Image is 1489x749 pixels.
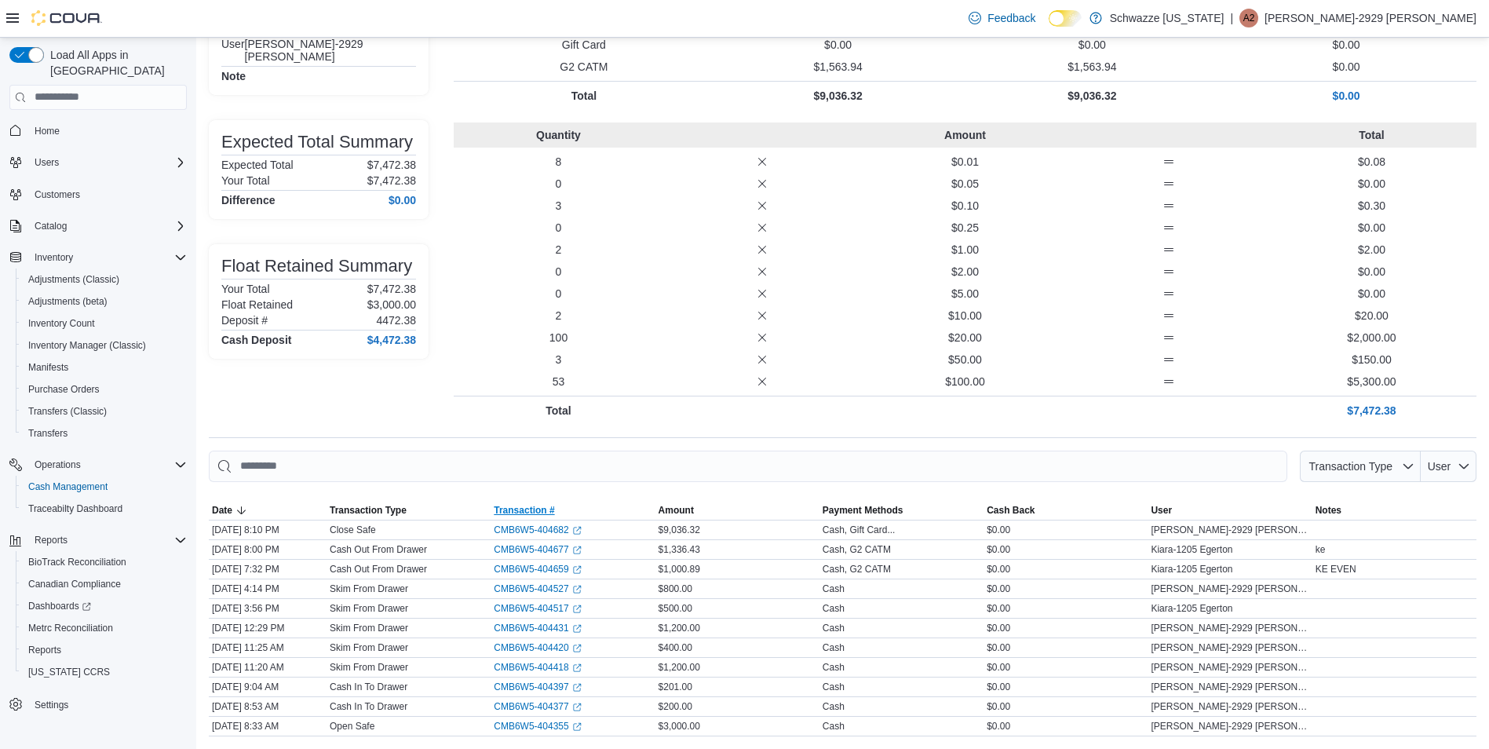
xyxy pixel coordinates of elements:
span: Cash Management [28,480,108,493]
a: Purchase Orders [22,380,106,399]
p: $1.00 [867,242,1064,258]
p: $1,563.94 [969,59,1217,75]
button: Users [3,152,193,174]
button: Date [209,501,327,520]
p: $1,563.94 [714,59,962,75]
a: Customers [28,185,86,204]
a: Canadian Compliance [22,575,127,594]
p: Cash In To Drawer [330,700,407,713]
span: Traceabilty Dashboard [28,502,122,515]
button: Cash Management [16,476,193,498]
svg: External link [572,644,582,653]
div: [DATE] 9:04 AM [209,678,327,696]
span: [PERSON_NAME]-2929 [PERSON_NAME] [1151,622,1308,634]
span: Transfers (Classic) [28,405,107,418]
span: [PERSON_NAME]-2929 [PERSON_NAME] [1151,524,1308,536]
span: Canadian Compliance [22,575,187,594]
input: Dark Mode [1049,10,1082,27]
button: Adjustments (beta) [16,290,193,312]
button: Transfers (Classic) [16,400,193,422]
p: $20.00 [867,330,1064,345]
p: Skim From Drawer [330,583,408,595]
span: Transfers [28,427,68,440]
span: Purchase Orders [22,380,187,399]
button: Metrc Reconciliation [16,617,193,639]
a: Reports [22,641,68,659]
a: [US_STATE] CCRS [22,663,116,681]
p: $0.00 [1222,37,1470,53]
h4: $0.00 [389,194,416,206]
div: [DATE] 8:10 PM [209,521,327,539]
button: Adjustments (Classic) [16,269,193,290]
div: Cash, G2 CATM [823,543,891,556]
span: $0.00 [987,583,1010,595]
button: BioTrack Reconciliation [16,551,193,573]
p: Gift Card [460,37,708,53]
span: $500.00 [659,602,692,615]
span: Inventory Count [22,314,187,333]
p: $0.05 [867,176,1064,192]
p: $7,472.38 [367,283,416,295]
div: [DATE] 7:32 PM [209,560,327,579]
span: Purchase Orders [28,383,100,396]
img: Cova [31,10,102,26]
svg: External link [572,526,582,535]
p: $5,300.00 [1273,374,1470,389]
span: Adjustments (Classic) [22,270,187,289]
h4: Difference [221,194,275,206]
span: $0.00 [987,524,1010,536]
svg: External link [572,565,582,575]
span: User [1151,504,1172,517]
p: Skim From Drawer [330,622,408,634]
button: Notes [1312,501,1476,520]
p: $2.00 [1273,242,1470,258]
a: Adjustments (Classic) [22,270,126,289]
p: $0.00 [1273,220,1470,236]
span: $1,200.00 [659,661,700,674]
button: Reports [28,531,74,550]
span: Customers [28,185,187,204]
p: $7,472.38 [1273,403,1470,418]
span: Catalog [35,220,67,232]
span: $1,000.89 [659,563,700,575]
h4: $4,472.38 [367,334,416,346]
p: 0 [460,286,657,301]
button: Users [28,153,65,172]
a: Inventory Manager (Classic) [22,336,152,355]
span: BioTrack Reconciliation [22,553,187,572]
span: ke [1316,543,1326,556]
p: $0.00 [1273,176,1470,192]
a: Settings [28,696,75,714]
p: $0.08 [1273,154,1470,170]
p: Schwazze [US_STATE] [1110,9,1224,27]
a: CMB6W5-404677External link [494,543,581,556]
div: Cash [823,681,845,693]
p: 8 [460,154,657,170]
p: $0.00 [1222,59,1470,75]
button: Operations [3,454,193,476]
span: [US_STATE] CCRS [28,666,110,678]
span: Kiara-1205 Egerton [1151,563,1232,575]
span: Transfers (Classic) [22,402,187,421]
span: $0.00 [987,602,1010,615]
button: Catalog [28,217,73,236]
div: [DATE] 8:00 PM [209,540,327,559]
button: Inventory [28,248,79,267]
h4: Cash Deposit [221,334,291,346]
p: $150.00 [1273,352,1470,367]
button: Catalog [3,215,193,237]
p: [PERSON_NAME]-2929 [PERSON_NAME] [245,38,416,63]
div: [DATE] 8:33 AM [209,717,327,736]
p: $0.00 [1222,88,1470,104]
div: [DATE] 8:53 AM [209,697,327,716]
span: Customers [35,188,80,201]
h6: Your Total [221,283,270,295]
div: Cash [823,602,845,615]
button: User [1148,501,1312,520]
p: $100.00 [867,374,1064,389]
span: Home [28,121,187,141]
p: $9,036.32 [969,88,1217,104]
p: 0 [460,264,657,280]
a: CMB6W5-404527External link [494,583,581,595]
span: $0.00 [987,720,1010,733]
